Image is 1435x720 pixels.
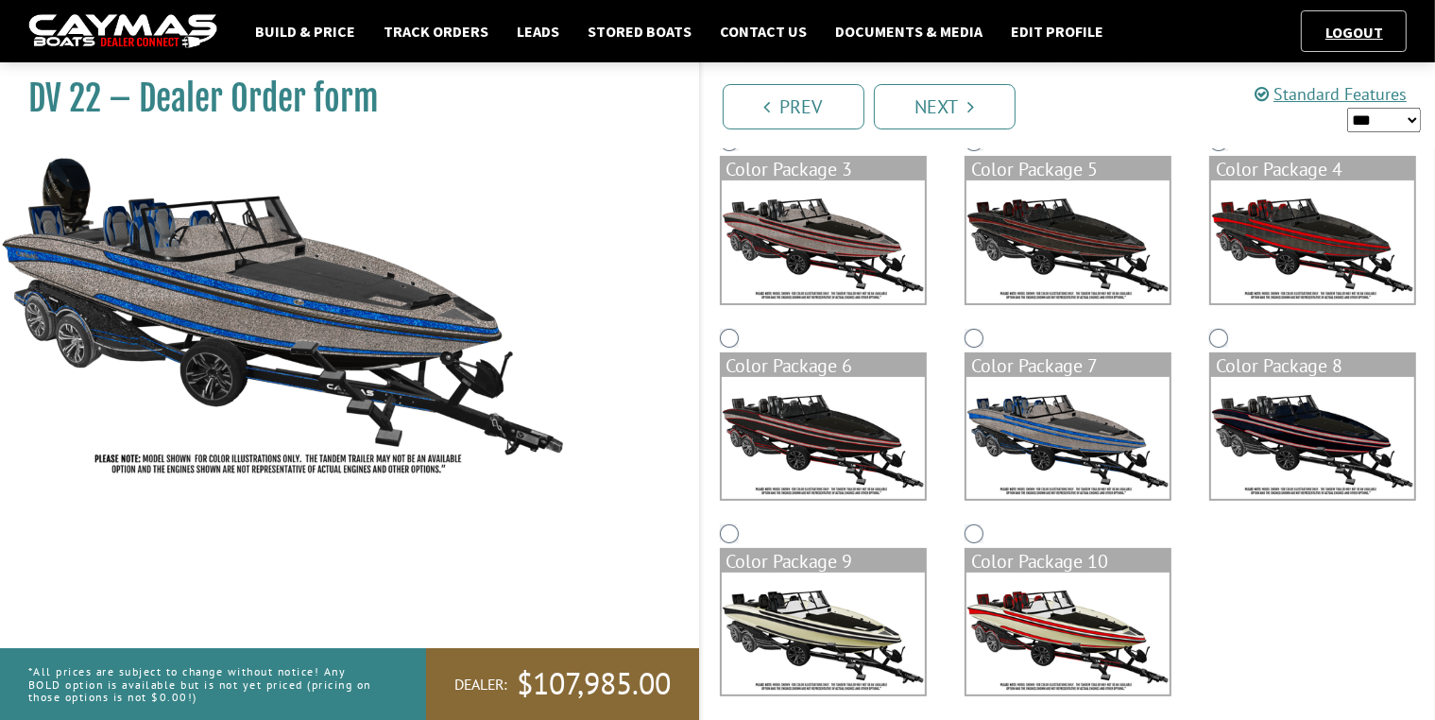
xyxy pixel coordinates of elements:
[28,77,652,120] h1: DV 22 – Dealer Order form
[722,377,925,499] img: color_package_367.png
[1255,83,1407,105] a: Standard Features
[1211,377,1414,499] img: color_package_369.png
[507,19,569,43] a: Leads
[722,180,925,302] img: color_package_364.png
[722,573,925,694] img: color_package_370.png
[966,573,1170,694] img: color_package_371.png
[966,550,1170,573] div: Color Package 10
[722,158,925,180] div: Color Package 3
[454,675,507,694] span: Dealer:
[723,84,864,129] a: Prev
[722,550,925,573] div: Color Package 9
[1211,180,1414,302] img: color_package_366.png
[1001,19,1113,43] a: Edit Profile
[722,354,925,377] div: Color Package 6
[28,656,384,712] p: *All prices are subject to change without notice! Any BOLD option is available but is not yet pri...
[710,19,816,43] a: Contact Us
[1211,158,1414,180] div: Color Package 4
[966,354,1170,377] div: Color Package 7
[874,84,1016,129] a: Next
[246,19,365,43] a: Build & Price
[966,180,1170,302] img: color_package_365.png
[1316,23,1392,42] a: Logout
[578,19,701,43] a: Stored Boats
[28,14,217,49] img: caymas-dealer-connect-2ed40d3bc7270c1d8d7ffb4b79bf05adc795679939227970def78ec6f6c03838.gif
[826,19,992,43] a: Documents & Media
[374,19,498,43] a: Track Orders
[426,648,699,720] a: Dealer:$107,985.00
[966,377,1170,499] img: color_package_368.png
[966,158,1170,180] div: Color Package 5
[1211,354,1414,377] div: Color Package 8
[517,664,671,704] span: $107,985.00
